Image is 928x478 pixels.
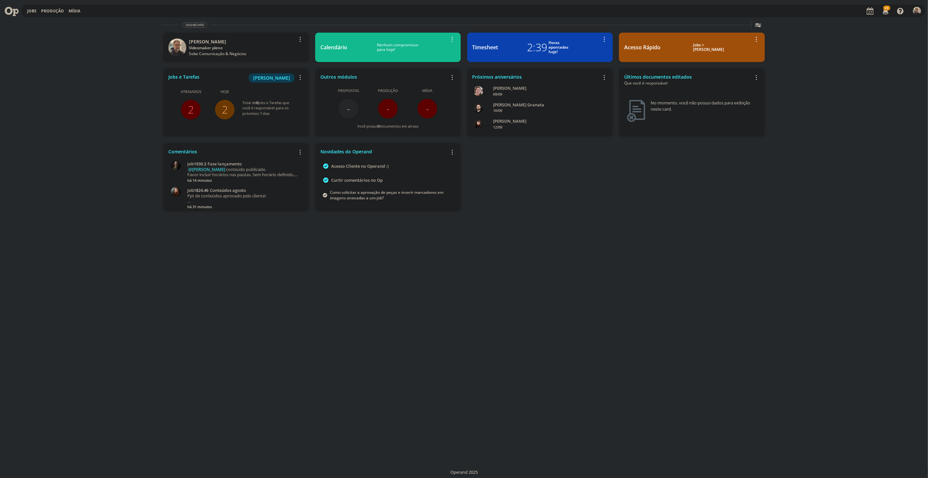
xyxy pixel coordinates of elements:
[194,188,209,193] span: 1824.46
[242,100,297,116] div: Total de Jobs e Tarefas que você é responsável para os próximos 7 dias
[189,45,296,51] div: Videomaker pleno
[256,100,258,105] span: 8
[181,89,201,95] span: Atrasados
[347,43,448,52] div: Nenhum compromisso para hoje!
[67,8,82,14] button: Mídia
[187,162,300,167] a: Job1930.3Fase lançamento
[187,172,300,177] p: Favor incluir horários nas pautas. Sem horário definido, ela entra por último na lista...
[69,8,80,14] a: Mídia
[187,188,300,193] a: Job1824.46Conteúdos agosto
[493,125,502,130] span: 12/09
[171,161,181,170] img: N
[665,43,752,52] div: Jobs > [PERSON_NAME]
[913,7,921,15] img: R
[187,193,300,199] p: Ppt de conteúdos aprovado pelo cliente!
[357,124,419,129] div: Você possui documentos em atraso
[163,33,309,62] a: R[PERSON_NAME]Videomaker plenoSobe Comunicação & Negócios
[493,118,597,125] div: Luana da Silva de Andrade
[472,73,600,80] div: Próximos aniversários
[493,85,597,92] div: Aline Beatriz Jackisch
[473,103,483,113] img: B
[221,89,229,95] span: Hoje
[320,148,448,155] div: Novidades do Operand
[253,75,290,81] span: [PERSON_NAME]
[493,108,502,113] span: 10/09
[493,102,597,108] div: Bruno Corralo Granata
[472,43,498,51] div: Timesheet
[347,101,350,116] span: -
[222,102,228,116] a: 2
[913,5,921,17] button: R
[426,101,429,116] span: -
[208,161,242,167] span: Fase lançamento
[168,148,296,155] div: Comentários
[194,161,206,167] span: 1930.3
[467,33,613,62] a: Timesheet2:39Horasapontadashoje!
[171,187,181,197] img: E
[188,102,194,116] a: 2
[331,163,389,169] a: Acesso Cliente no Operand :)
[473,119,483,129] img: L
[189,51,296,57] div: Sobe Comunicação & Negócios
[249,74,295,81] a: [PERSON_NAME]
[187,167,300,172] p: conteúdo publicado.
[386,101,390,116] span: -
[320,43,347,51] div: Calendário
[210,187,246,193] span: Conteúdos agosto
[189,38,296,45] div: Rodrigo Bilheri
[41,8,64,14] a: Produção
[187,204,212,209] span: há 31 minutos
[25,8,39,14] button: Jobs
[168,73,296,83] div: Jobs e Tarefas
[331,177,383,183] a: Curtir comentários no Op
[330,190,443,201] a: Como solicitar a aprovação de peças e inserir marcadores em imagens anexadas a um job?
[549,40,568,54] div: Horas apontadas hoje!
[624,43,660,51] div: Acesso Rápido
[493,92,502,97] span: 09/09
[527,39,547,55] div: 2:39
[378,88,398,94] span: Produção
[187,178,212,183] span: há 14 minutos
[249,73,295,83] button: [PERSON_NAME]
[883,6,890,10] span: 20
[182,22,207,28] span: Dashboard
[651,100,757,113] div: No momento, você não possui dados para exibição neste card.
[473,86,483,96] img: A
[320,73,448,80] div: Outros módulos
[39,8,66,14] button: Produção
[168,39,186,56] img: R
[378,124,379,129] span: 0
[338,88,359,94] span: Propostas
[878,5,892,17] button: 20
[27,8,37,14] a: Jobs
[188,166,225,172] span: @[PERSON_NAME]
[624,73,752,86] div: Últimos documentos editados
[422,88,432,94] span: Mídia
[624,80,752,86] div: Que você é responsável
[627,100,645,122] img: dashboard_not_found.png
